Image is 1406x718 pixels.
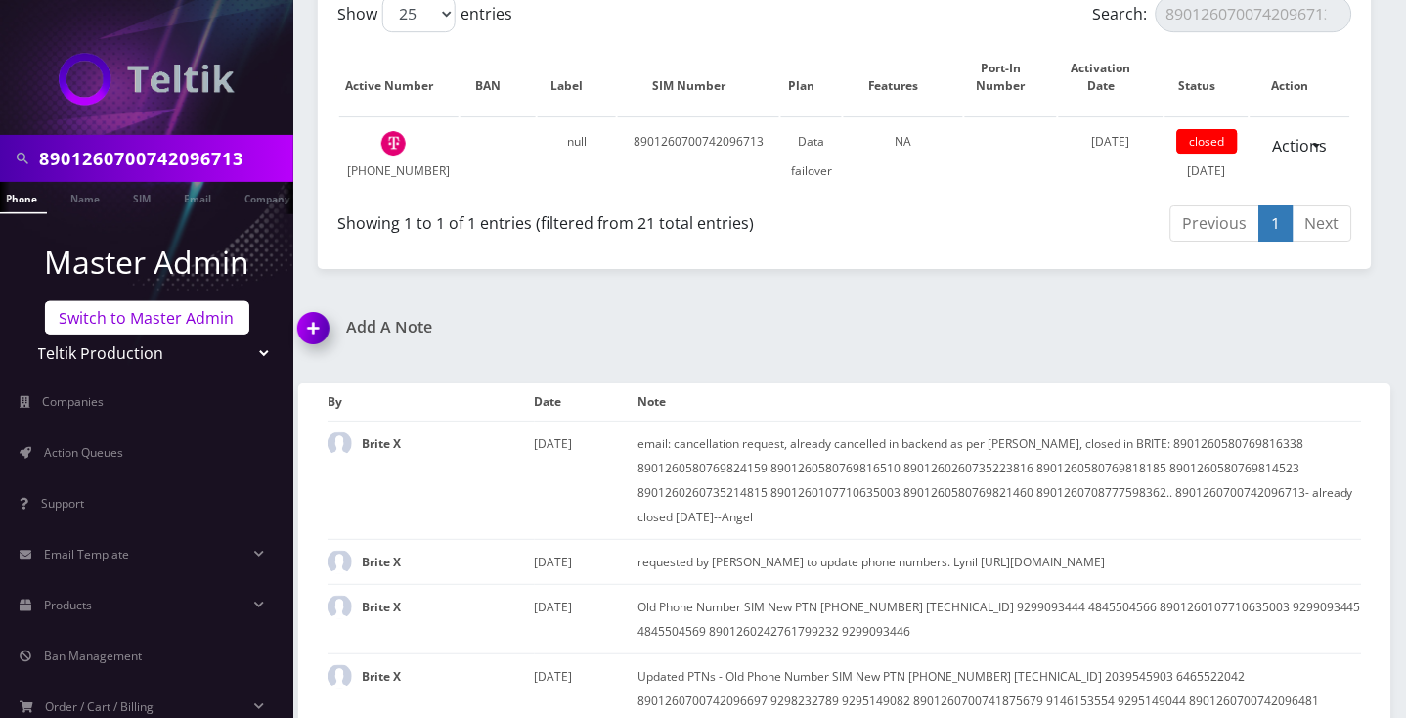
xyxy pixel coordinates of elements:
[61,182,110,212] a: Name
[44,597,92,613] span: Products
[1260,127,1340,164] a: Actions
[781,40,842,114] th: Plan: activate to sort column ascending
[46,698,154,715] span: Order / Cart / Billing
[339,40,459,114] th: Active Number: activate to sort column descending
[362,435,401,452] strong: Brite X
[362,668,401,685] strong: Brite X
[123,182,160,212] a: SIM
[535,539,638,584] td: [DATE]
[59,53,235,106] img: Teltik Production
[637,422,1362,540] td: email: cancellation request, already cancelled in backend as per [PERSON_NAME], closed in BRITE: ...
[1165,40,1250,114] th: Status: activate to sort column ascending
[1170,205,1260,242] a: Previous
[538,40,617,114] th: Label: activate to sort column ascending
[362,554,401,570] strong: Brite X
[298,318,830,337] a: Add A Note
[1259,205,1294,242] a: 1
[535,584,638,653] td: [DATE]
[43,393,105,410] span: Companies
[965,40,1057,114] th: Port-In Number: activate to sort column ascending
[637,383,1362,422] th: Note
[1092,133,1130,150] span: [DATE]
[844,40,963,114] th: Features: activate to sort column ascending
[1251,40,1350,114] th: Action : activate to sort column ascending
[535,383,638,422] th: Date
[844,116,963,196] td: NA
[174,182,221,212] a: Email
[618,116,779,196] td: 8901260700742096713
[235,182,300,212] a: Company
[45,301,249,335] a: Switch to Master Admin
[1177,129,1238,154] span: closed
[1293,205,1352,242] a: Next
[1165,116,1250,196] td: [DATE]
[328,383,535,422] th: By
[461,40,536,114] th: BAN: activate to sort column ascending
[337,203,830,235] div: Showing 1 to 1 of 1 entries (filtered from 21 total entries)
[44,648,142,664] span: Ban Management
[381,131,406,156] img: t_img.png
[637,584,1362,653] td: Old Phone Number SIM New PTN [PHONE_NUMBER] [TECHNICAL_ID] 9299093444 4845504566 8901260107710635...
[535,422,638,540] td: [DATE]
[781,116,842,196] td: Data failover
[44,546,129,562] span: Email Template
[44,444,123,461] span: Action Queues
[1059,40,1164,114] th: Activation Date: activate to sort column ascending
[339,116,459,196] td: [PHONE_NUMBER]
[538,116,617,196] td: null
[362,599,401,615] strong: Brite X
[41,495,84,512] span: Support
[39,140,288,177] input: Search in Company
[618,40,779,114] th: SIM Number: activate to sort column ascending
[637,539,1362,584] td: requested by [PERSON_NAME] to update phone numbers. Lynil [URL][DOMAIN_NAME]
